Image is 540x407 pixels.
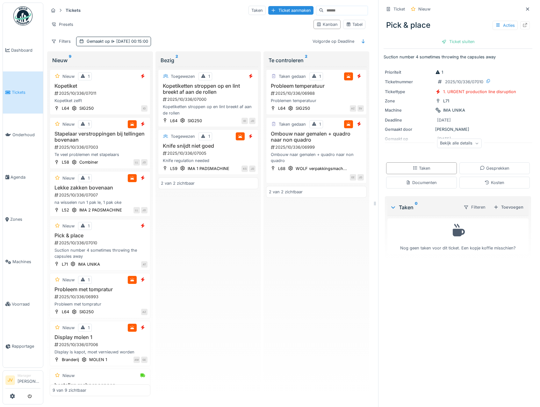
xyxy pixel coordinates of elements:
[319,73,321,79] div: 1
[269,83,364,89] h3: Probleem temperatuur
[161,56,256,64] div: Bezig
[12,301,40,307] span: Voorraad
[491,203,526,211] div: Toevoegen
[53,334,148,340] h3: Display molen 1
[385,126,531,132] div: [PERSON_NAME]
[161,83,256,95] h3: Kopetiketten stroppen op en lint breekt af aan de rollen
[161,104,256,116] div: Kopetiketten stroppen op en lint breekt af aan de rollen
[3,198,43,241] a: Zones
[12,89,40,95] span: Tickets
[53,286,148,292] h3: Probleem met tompratur
[418,6,430,12] div: Nieuw
[11,47,40,53] span: Dashboard
[62,325,75,331] div: Nieuw
[3,156,43,198] a: Agenda
[53,382,148,388] h3: bestellen rechner sensor
[269,131,364,143] h3: Ombouw naar gemalen + quadro naar non quadro
[413,165,430,171] div: Taken
[3,29,43,71] a: Dashboard
[346,21,363,27] div: Tabel
[485,180,504,186] div: Kosten
[5,375,15,385] li: JV
[439,37,477,46] div: Ticket sluiten
[437,117,451,123] div: [DATE]
[53,98,148,104] div: Kopetiket zelft
[268,6,313,15] div: Ticket aanmaken
[188,166,229,172] div: IMA 1 PADSMACHINE
[162,96,256,102] div: 2025/10/336/07000
[385,79,433,85] div: Ticketnummer
[3,283,43,325] a: Voorraad
[62,207,69,213] div: L52
[133,207,140,213] div: LL
[170,166,177,172] div: L59
[493,21,518,30] div: Acties
[53,301,148,307] div: Probleem met tompratur
[54,294,148,300] div: 2025/10/336/06993
[110,39,148,44] span: [DATE] 00:15:00
[62,357,79,363] div: Branderij
[170,118,177,124] div: L64
[79,309,94,315] div: SIG250
[48,37,74,46] div: Filters
[171,73,195,79] div: Toegewezen
[3,71,43,114] a: Tickets
[62,105,69,111] div: L64
[53,131,148,143] h3: Stapelaar verstroppingen bij tellingen bovenaan
[415,204,418,211] sup: 0
[53,185,148,191] h3: Lekke zakken bovenaan
[249,166,256,172] div: JD
[269,189,303,195] div: 2 van 2 zichtbaar
[10,216,40,222] span: Zones
[443,98,449,104] div: L71
[350,105,356,112] div: AZ
[406,180,437,186] div: Documenten
[87,38,148,44] div: Gemaakt op
[435,69,443,75] div: 1
[53,247,148,259] div: Suction number 4 sometimes throwing the capsules away
[12,343,40,349] span: Rapportage
[270,90,364,96] div: 2025/10/336/06988
[269,152,364,164] div: Ombouw naar gemalen + quadro naar non quadro
[208,73,210,79] div: 1
[241,166,248,172] div: KS
[62,309,69,315] div: L64
[270,144,364,150] div: 2025/10/336/06999
[88,277,90,283] div: 1
[385,98,433,104] div: Zone
[88,223,90,229] div: 1
[393,6,405,12] div: Ticket
[12,132,40,138] span: Onderhoud
[385,89,433,95] div: Tickettype
[62,121,75,127] div: Nieuw
[141,357,148,363] div: GE
[53,199,148,205] div: na wisselen run 1 pak le, 1 pak oke
[13,6,32,26] img: Badge_color-CXgf-gQk.svg
[53,152,148,158] div: Te veel problemen met stapelaars
[176,56,178,64] sup: 2
[88,121,90,127] div: 1
[357,174,364,181] div: JD
[443,107,465,113] div: IMA UNIKA
[269,56,364,64] div: Te controleren
[88,73,90,79] div: 1
[279,73,306,79] div: Taken gedaan
[241,118,248,124] div: IO
[18,373,40,387] li: [PERSON_NAME]
[141,105,148,112] div: IO
[161,180,195,186] div: 2 van 2 zichtbaar
[54,240,148,246] div: 2025/10/336/07010
[385,69,433,75] div: Prioriteit
[48,20,76,29] div: Presets
[141,261,148,268] div: AT
[385,126,433,132] div: Gemaakt door
[385,107,433,113] div: Machine
[53,83,148,89] h3: Kopetiket
[384,17,532,33] div: Pick & place
[62,159,69,165] div: L58
[171,133,195,139] div: Toegewezen
[88,175,90,181] div: 1
[79,105,94,111] div: SIG250
[296,105,310,111] div: SIG250
[279,121,306,127] div: Taken gedaan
